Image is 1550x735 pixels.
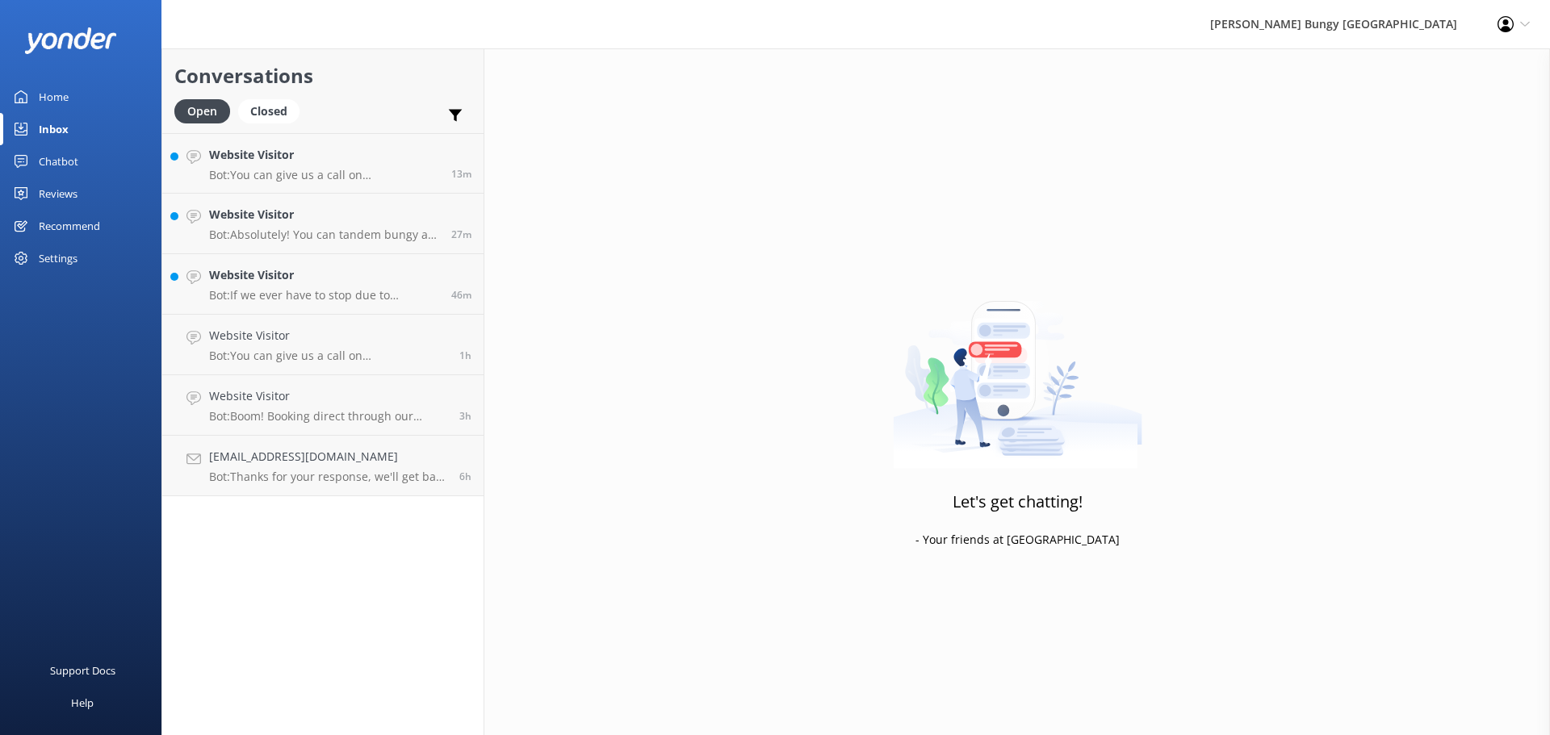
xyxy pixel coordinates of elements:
a: Website VisitorBot:Absolutely! You can tandem bungy at [GEOGRAPHIC_DATA], [GEOGRAPHIC_DATA], and ... [162,194,484,254]
a: Open [174,102,238,119]
h3: Let's get chatting! [953,489,1083,515]
a: Website VisitorBot:Boom! Booking direct through our website always scores you the best prices. Ch... [162,375,484,436]
img: yonder-white-logo.png [24,27,117,54]
h4: Website Visitor [209,327,447,345]
div: Closed [238,99,300,123]
h4: Website Visitor [209,146,439,164]
a: [EMAIL_ADDRESS][DOMAIN_NAME]Bot:Thanks for your response, we'll get back to you as soon as we can... [162,436,484,496]
a: Website VisitorBot:You can give us a call on [PHONE_NUMBER] or [PHONE_NUMBER] to chat with a crew... [162,133,484,194]
h4: Website Visitor [209,206,439,223]
p: - Your friends at [GEOGRAPHIC_DATA] [915,531,1120,549]
p: Bot: Absolutely! You can tandem bungy at [GEOGRAPHIC_DATA], [GEOGRAPHIC_DATA], and [GEOGRAPHIC_DA... [209,228,439,242]
p: Bot: You can give us a call on [PHONE_NUMBER] or [PHONE_NUMBER] to chat with a crew member. Our o... [209,349,447,363]
h4: [EMAIL_ADDRESS][DOMAIN_NAME] [209,448,447,466]
span: Oct 02 2025 10:23am (UTC +13:00) Pacific/Auckland [459,409,471,423]
div: Recommend [39,210,100,242]
a: Website VisitorBot:If we ever have to stop due to weather, we’ll do our best to contact you direc... [162,254,484,315]
img: artwork of a man stealing a conversation from at giant smartphone [893,267,1142,469]
div: Support Docs [50,654,115,687]
span: Oct 02 2025 06:58am (UTC +13:00) Pacific/Auckland [459,470,471,483]
div: Inbox [39,113,69,145]
h2: Conversations [174,61,471,91]
a: Website VisitorBot:You can give us a call on [PHONE_NUMBER] or [PHONE_NUMBER] to chat with a crew... [162,315,484,375]
div: Help [71,687,94,719]
h4: Website Visitor [209,266,439,284]
span: Oct 02 2025 01:26pm (UTC +13:00) Pacific/Auckland [451,167,471,181]
div: Home [39,81,69,113]
p: Bot: If we ever have to stop due to weather, we’ll do our best to contact you directly and resche... [209,288,439,303]
span: Oct 02 2025 12:53pm (UTC +13:00) Pacific/Auckland [451,288,471,302]
a: Closed [238,102,308,119]
div: Settings [39,242,77,274]
h4: Website Visitor [209,387,447,405]
div: Open [174,99,230,123]
p: Bot: You can give us a call on [PHONE_NUMBER] or [PHONE_NUMBER] to chat with a crew member. Our o... [209,168,439,182]
div: Chatbot [39,145,78,177]
div: Reviews [39,177,77,210]
p: Bot: Boom! Booking direct through our website always scores you the best prices. Check out our co... [209,409,447,424]
span: Oct 02 2025 12:22pm (UTC +13:00) Pacific/Auckland [459,349,471,362]
p: Bot: Thanks for your response, we'll get back to you as soon as we can during opening hours. [209,470,447,484]
span: Oct 02 2025 01:12pm (UTC +13:00) Pacific/Auckland [451,228,471,241]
